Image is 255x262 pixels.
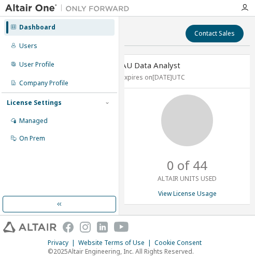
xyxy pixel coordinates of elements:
p: ALTAIR UNITS USED [158,174,217,183]
p: © 2025 Altair Engineering, Inc. All Rights Reserved. [48,247,208,256]
div: On Prem [19,134,45,143]
img: linkedin.svg [97,222,108,233]
img: facebook.svg [63,222,74,233]
img: Altair One [5,3,135,13]
div: Cookie Consent [154,239,208,247]
img: altair_logo.svg [3,222,56,233]
p: Expires on [DATE] UTC [121,73,250,82]
span: AU Data Analyst [121,60,180,70]
img: youtube.svg [114,222,129,233]
div: User Profile [19,60,54,69]
a: View License Usage [158,189,217,198]
img: instagram.svg [80,222,91,233]
button: Contact Sales [186,25,244,42]
div: Managed [19,117,48,125]
div: Company Profile [19,79,68,87]
p: 0 of 44 [167,157,207,174]
div: Privacy [48,239,78,247]
div: Users [19,42,37,50]
div: Dashboard [19,23,55,32]
div: License Settings [7,99,62,107]
div: Website Terms of Use [78,239,154,247]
